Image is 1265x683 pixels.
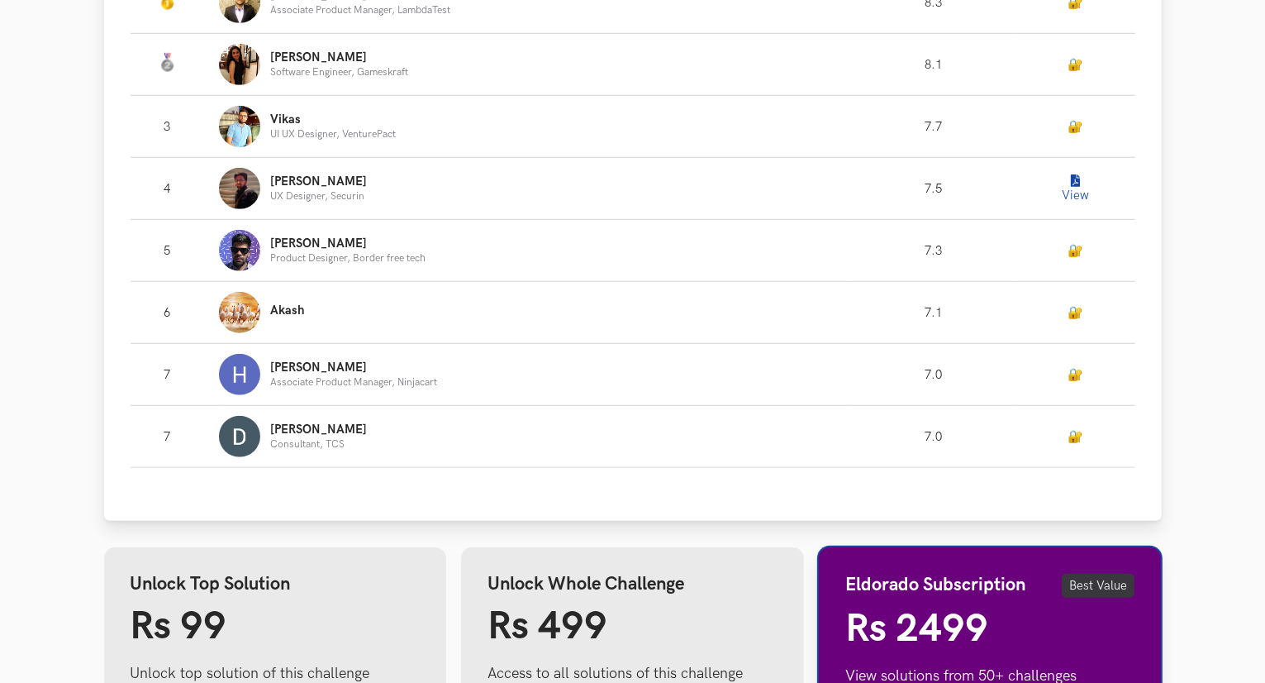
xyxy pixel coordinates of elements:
[270,253,426,264] p: Product Designer, Border free tech
[131,406,220,468] td: 7
[1068,430,1083,444] a: 🔐
[1068,244,1083,258] a: 🔐
[1068,58,1083,72] a: 🔐
[851,282,1016,344] td: 7.1
[1062,574,1134,598] span: Best Value
[270,361,437,375] p: [PERSON_NAME]
[845,575,1025,596] h4: Eldorado Subscription
[1068,306,1083,320] a: 🔐
[851,406,1016,468] td: 7.0
[131,96,220,158] td: 3
[219,354,260,395] img: Profile photo
[131,158,220,220] td: 4
[270,304,304,318] p: Akash
[487,665,778,682] li: Access to all solutions of this challenge
[270,113,396,127] p: Vikas
[131,220,220,282] td: 5
[851,344,1016,406] td: 7.0
[219,230,260,271] img: Profile photo
[851,220,1016,282] td: 7.3
[157,53,177,73] img: Silver Medal
[270,51,408,64] p: [PERSON_NAME]
[1068,120,1083,134] a: 🔐
[270,5,450,16] p: Associate Product Manager, LambdaTest
[270,237,426,251] p: [PERSON_NAME]
[487,574,778,595] h4: Unlock Whole Challenge
[219,44,260,85] img: Profile photo
[131,603,227,650] span: Rs 99
[131,665,421,682] li: Unlock top solution of this challenge
[219,416,260,457] img: Profile photo
[219,106,260,147] img: Profile photo
[219,292,260,333] img: Profile photo
[131,282,220,344] td: 6
[851,34,1016,96] td: 8.1
[487,603,607,650] span: Rs 499
[270,377,437,388] p: Associate Product Manager, Ninjacart
[1068,368,1083,382] a: 🔐
[270,129,396,140] p: UI UX Designer, VenturePact
[270,423,367,437] p: [PERSON_NAME]
[845,605,988,652] span: Rs 2499
[131,344,220,406] td: 7
[1059,172,1092,205] button: View
[270,175,367,189] p: [PERSON_NAME]
[219,168,260,209] img: Profile photo
[131,574,421,595] h4: Unlock Top Solution
[270,67,408,78] p: Software Engineer, Gameskraft
[270,191,367,202] p: UX Designer, Securin
[851,96,1016,158] td: 7.7
[270,439,367,450] p: Consultant, TCS
[851,158,1016,220] td: 7.5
